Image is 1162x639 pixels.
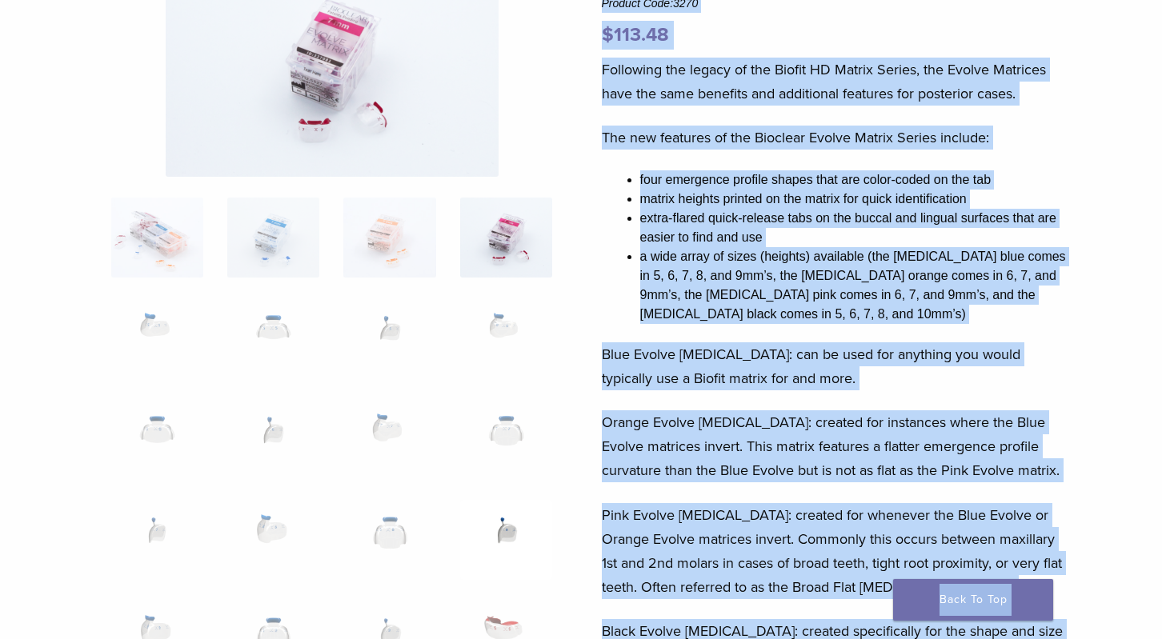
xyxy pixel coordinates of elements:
img: Bioclear Evolve Posterior Matrix Series - Image 15 [343,500,435,580]
li: extra-flared quick-release tabs on the buccal and lingual surfaces that are easier to find and use [640,209,1072,247]
bdi: 113.48 [602,23,669,46]
p: Pink Evolve [MEDICAL_DATA]: created for whenever the Blue Evolve or Orange Evolve matrices invert... [602,503,1072,599]
li: four emergence profile shapes that are color-coded on the tab [640,170,1072,190]
li: matrix heights printed on the matrix for quick identification [640,190,1072,209]
img: Bioclear Evolve Posterior Matrix Series - Image 3 [343,198,435,278]
img: Bioclear Evolve Posterior Matrix Series - Image 6 [227,298,319,378]
img: Bioclear Evolve Posterior Matrix Series - Image 5 [111,298,203,378]
img: Bioclear Evolve Posterior Matrix Series - Image 13 [111,500,203,580]
p: Blue Evolve [MEDICAL_DATA]: can be used for anything you would typically use a Biofit matrix for ... [602,342,1072,390]
a: Back To Top [893,579,1053,621]
img: Evolve-refills-2-324x324.jpg [111,198,203,278]
p: The new features of the Bioclear Evolve Matrix Series include: [602,126,1072,150]
span: $ [602,23,614,46]
img: Bioclear Evolve Posterior Matrix Series - Image 10 [227,399,319,479]
p: Orange Evolve [MEDICAL_DATA]: created for instances where the Blue Evolve matrices invert. This m... [602,410,1072,482]
img: Bioclear Evolve Posterior Matrix Series - Image 12 [460,399,552,479]
p: Following the legacy of the Biofit HD Matrix Series, the Evolve Matrices have the same benefits a... [602,58,1072,106]
img: Bioclear Evolve Posterior Matrix Series - Image 11 [343,399,435,479]
img: Bioclear Evolve Posterior Matrix Series - Image 7 [343,298,435,378]
img: Bioclear Evolve Posterior Matrix Series - Image 8 [460,298,552,378]
img: Bioclear Evolve Posterior Matrix Series - Image 4 [460,198,552,278]
img: Bioclear Evolve Posterior Matrix Series - Image 9 [111,399,203,479]
li: a wide array of sizes (heights) available (the [MEDICAL_DATA] blue comes in 5, 6, 7, 8, and 9mm’s... [640,247,1072,324]
img: Bioclear Evolve Posterior Matrix Series - Image 2 [227,198,319,278]
img: Bioclear Evolve Posterior Matrix Series - Image 16 [460,500,552,580]
img: Bioclear Evolve Posterior Matrix Series - Image 14 [227,500,319,580]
